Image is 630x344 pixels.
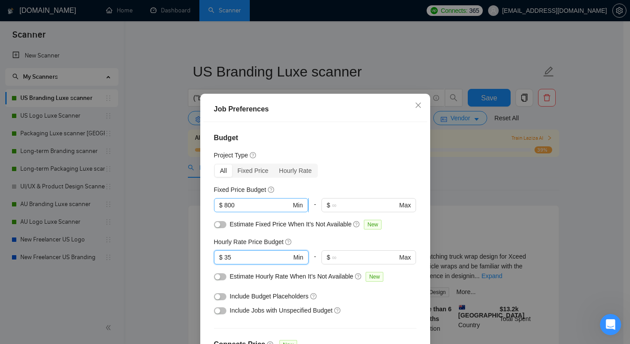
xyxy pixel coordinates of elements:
[31,105,50,115] div: Mariia
[415,102,422,109] span: close
[52,138,97,147] div: • 1 нед. назад
[31,138,50,147] div: Mariia
[214,237,284,247] h5: Hourly Rate Price Budget
[52,203,97,213] div: • 1 нед. назад
[327,252,330,262] span: $
[155,4,171,19] div: Закрыть
[31,171,50,180] div: Mariia
[250,152,257,159] span: question-circle
[34,236,143,253] button: Отправить сообщение
[52,40,93,49] div: • 2 дн. назад
[224,200,291,210] input: 0
[10,129,28,147] img: Profile image for Mariia
[31,73,50,82] div: Mariia
[16,285,42,291] span: Главная
[224,252,291,262] input: 0
[232,164,274,177] div: Fixed Price
[214,104,416,115] div: Job Preferences
[52,73,93,82] div: • 4 дн. назад
[230,221,352,228] span: Estimate Fixed Price When It’s Not Available
[230,273,354,280] span: Estimate Hourly Rate When It’s Not Available
[219,252,223,262] span: $
[366,272,383,282] span: New
[10,31,28,49] img: Profile image for Mariia
[399,252,411,262] span: Max
[52,105,93,115] div: • 6 дн. назад
[52,171,97,180] div: • 1 нед. назад
[332,200,397,210] input: ∞
[214,150,248,160] h5: Project Type
[355,273,362,280] span: question-circle
[600,314,621,335] iframe: Intercom live chat
[309,250,321,271] div: -
[230,293,309,300] span: Include Budget Placeholders
[10,195,28,212] img: Profile image for Mariia
[274,164,317,177] div: Hourly Rate
[219,200,223,210] span: $
[230,307,333,314] span: Include Jobs with Unspecified Budget
[309,198,321,219] div: -
[293,200,303,210] span: Min
[334,307,341,314] span: question-circle
[118,263,177,298] button: Помощь
[31,40,50,49] div: Mariia
[310,293,317,300] span: question-circle
[10,64,28,81] img: Profile image for Mariia
[332,252,397,262] input: ∞
[10,227,28,245] img: Profile image for Mariia
[31,236,50,245] div: Mariia
[399,200,411,210] span: Max
[82,285,95,291] span: Чат
[327,200,330,210] span: $
[214,185,266,195] h5: Fixed Price Budget
[10,96,28,114] img: Profile image for Mariia
[214,133,416,143] h4: Budget
[31,203,50,213] div: Mariia
[59,263,118,298] button: Чат
[10,162,28,180] img: Profile image for Mariia
[79,4,99,19] h1: Чат
[285,238,292,245] span: question-circle
[10,260,28,278] img: Profile image for Mariia
[406,94,430,118] button: Close
[353,221,360,228] span: question-circle
[134,285,160,291] span: Помощь
[215,164,233,177] div: All
[268,186,275,193] span: question-circle
[293,252,303,262] span: Min
[364,220,382,229] span: New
